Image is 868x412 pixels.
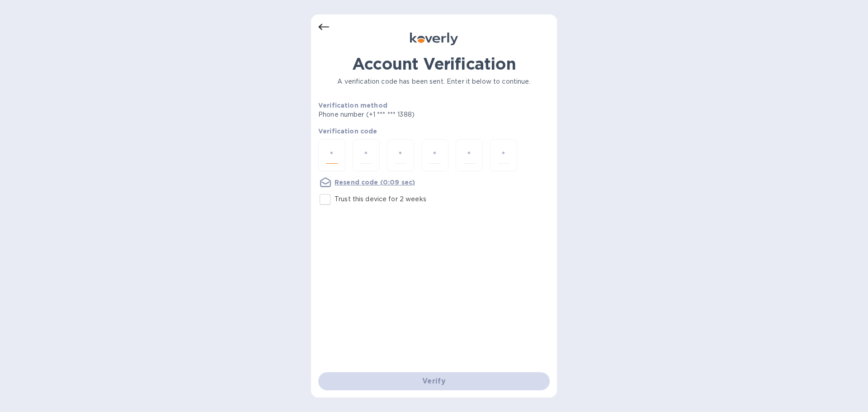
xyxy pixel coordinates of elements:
[318,77,550,86] p: A verification code has been sent. Enter it below to continue.
[335,194,426,204] p: Trust this device for 2 weeks
[318,127,550,136] p: Verification code
[318,54,550,73] h1: Account Verification
[318,110,484,119] p: Phone number (+1 *** *** 1388)
[335,179,415,186] u: Resend code (0:09 sec)
[318,102,387,109] b: Verification method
